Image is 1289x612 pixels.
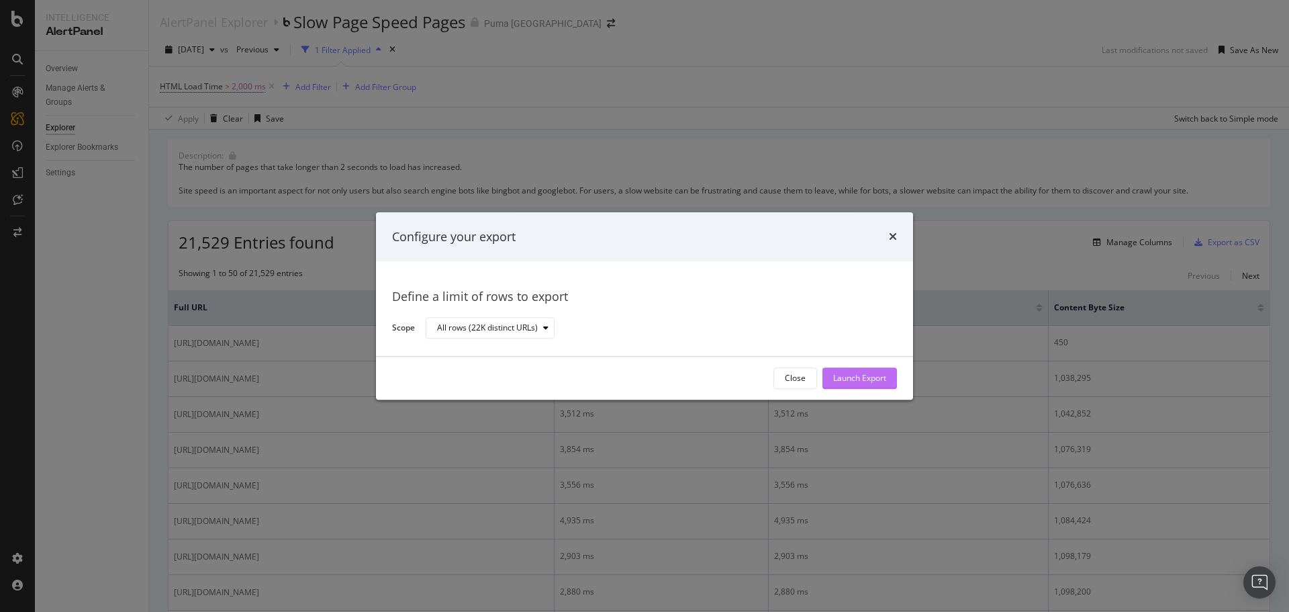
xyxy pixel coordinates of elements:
[889,228,897,246] div: times
[392,322,415,337] label: Scope
[392,228,516,246] div: Configure your export
[785,373,806,384] div: Close
[822,367,897,389] button: Launch Export
[773,367,817,389] button: Close
[833,373,886,384] div: Launch Export
[376,212,913,400] div: modal
[1243,566,1276,599] div: Open Intercom Messenger
[426,318,555,339] button: All rows (22K distinct URLs)
[392,289,897,306] div: Define a limit of rows to export
[437,324,538,333] div: All rows (22K distinct URLs)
